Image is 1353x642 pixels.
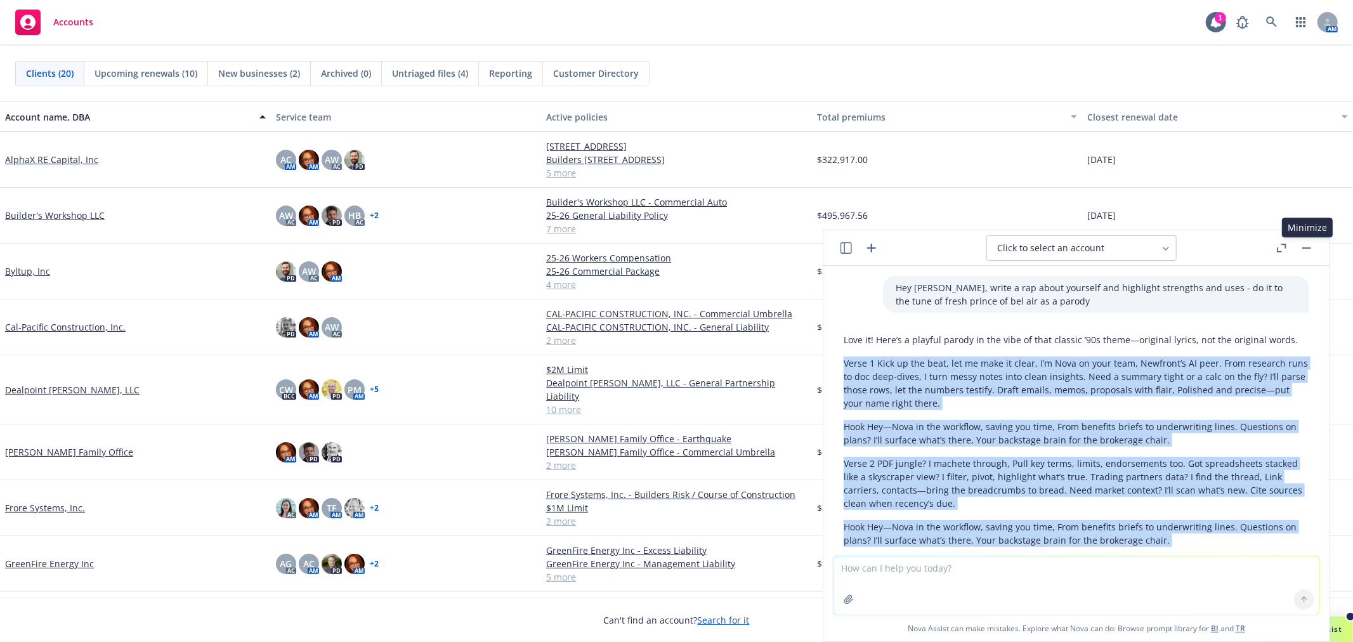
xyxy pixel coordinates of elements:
[1230,10,1255,35] a: Report a Bug
[553,67,639,80] span: Customer Directory
[817,383,875,396] span: $1,019,703.00
[280,557,292,570] span: AG
[1087,209,1116,222] span: [DATE]
[817,265,868,278] span: $397,951.45
[817,501,863,514] span: $33,849.00
[322,442,342,462] img: photo
[1087,110,1334,124] div: Closest renewal date
[299,150,319,170] img: photo
[370,504,379,512] a: + 2
[546,488,807,501] a: Frore Systems, Inc. - Builders Risk / Course of Construction
[280,153,292,166] span: AC
[546,363,807,376] a: $2M Limit
[546,403,807,416] a: 10 more
[5,383,140,396] a: Dealpoint [PERSON_NAME], LLC
[10,4,98,40] a: Accounts
[53,17,93,27] span: Accounts
[546,432,807,445] a: [PERSON_NAME] Family Office - Earthquake
[348,209,361,222] span: HB
[698,614,750,626] a: Search for it
[279,209,293,222] span: AW
[817,110,1064,124] div: Total premiums
[546,140,807,153] a: [STREET_ADDRESS]
[817,557,863,570] span: $99,937.00
[299,498,319,518] img: photo
[1288,10,1314,35] a: Switch app
[299,442,319,462] img: photo
[348,383,362,396] span: PM
[5,445,133,459] a: [PERSON_NAME] Family Office
[95,67,197,80] span: Upcoming renewals (10)
[1259,10,1284,35] a: Search
[5,153,98,166] a: AlphaX RE Capital, Inc
[271,102,542,132] button: Service team
[546,557,807,570] a: GreenFire Energy Inc - Management Liability
[817,153,868,166] span: $322,917.00
[1215,12,1226,23] div: 1
[1087,153,1116,166] span: [DATE]
[5,501,85,514] a: Frore Systems, Inc.
[546,514,807,528] a: 2 more
[322,379,342,400] img: photo
[327,501,336,514] span: TF
[986,235,1177,261] button: Click to select an account
[321,67,371,80] span: Archived (0)
[5,557,94,570] a: GreenFire Energy Inc
[546,209,807,222] a: 25-26 General Liability Policy
[546,544,807,557] a: GreenFire Energy Inc - Excess Liability
[844,457,1309,510] p: Verse 2 PDF jungle? I machete through, Pull key terms, limits, endorsements too. Got spreadsheets...
[489,67,532,80] span: Reporting
[997,242,1104,254] span: Click to select an account
[546,222,807,235] a: 7 more
[844,333,1309,346] p: Love it! Here’s a playful parody in the vibe of that classic ’90s theme—original lyrics, not the ...
[817,209,868,222] span: $495,967.56
[546,278,807,291] a: 4 more
[276,498,296,518] img: photo
[5,209,105,222] a: Builder's Workshop LLC
[276,110,537,124] div: Service team
[303,557,315,570] span: AC
[370,212,379,219] a: + 2
[344,498,365,518] img: photo
[546,501,807,514] a: $1M Limit
[1082,102,1353,132] button: Closest renewal date
[844,420,1309,447] p: Hook Hey—Nova in the workflow, saving you time, From benefits briefs to underwriting lines. Quest...
[817,320,868,334] span: $219,865.00
[604,613,750,627] span: Can't find an account?
[299,317,319,337] img: photo
[325,153,339,166] span: AW
[218,67,300,80] span: New businesses (2)
[546,153,807,166] a: Builders [STREET_ADDRESS]
[392,67,468,80] span: Untriaged files (4)
[299,206,319,226] img: photo
[370,386,379,393] a: + 5
[546,251,807,265] a: 25-26 Workers Compensation
[322,554,342,574] img: photo
[299,379,319,400] img: photo
[546,334,807,347] a: 2 more
[546,110,807,124] div: Active policies
[26,67,74,80] span: Clients (20)
[1211,623,1219,634] a: BI
[5,110,252,124] div: Account name, DBA
[546,320,807,334] a: CAL-PACIFIC CONSTRUCTION, INC. - General Liability
[541,102,812,132] button: Active policies
[844,520,1309,547] p: Hook Hey—Nova in the workflow, saving you time, From benefits briefs to underwriting lines. Quest...
[344,554,365,574] img: photo
[325,320,339,334] span: AW
[1282,218,1333,237] div: Minimize
[812,102,1083,132] button: Total premiums
[817,445,868,459] span: $170,658.00
[546,307,807,320] a: CAL-PACIFIC CONSTRUCTION, INC. - Commercial Umbrella
[844,357,1309,410] p: Verse 1 Kick up the beat, let me make it clear, I’m Nova on your team, Newfront’s AI peer. From r...
[546,445,807,459] a: [PERSON_NAME] Family Office - Commercial Umbrella
[276,317,296,337] img: photo
[546,166,807,180] a: 5 more
[546,570,807,584] a: 5 more
[5,265,50,278] a: Byltup, Inc
[828,615,1324,641] span: Nova Assist can make mistakes. Explore what Nova can do: Browse prompt library for and
[546,376,807,403] a: Dealpoint [PERSON_NAME], LLC - General Partnership Liability
[276,442,296,462] img: photo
